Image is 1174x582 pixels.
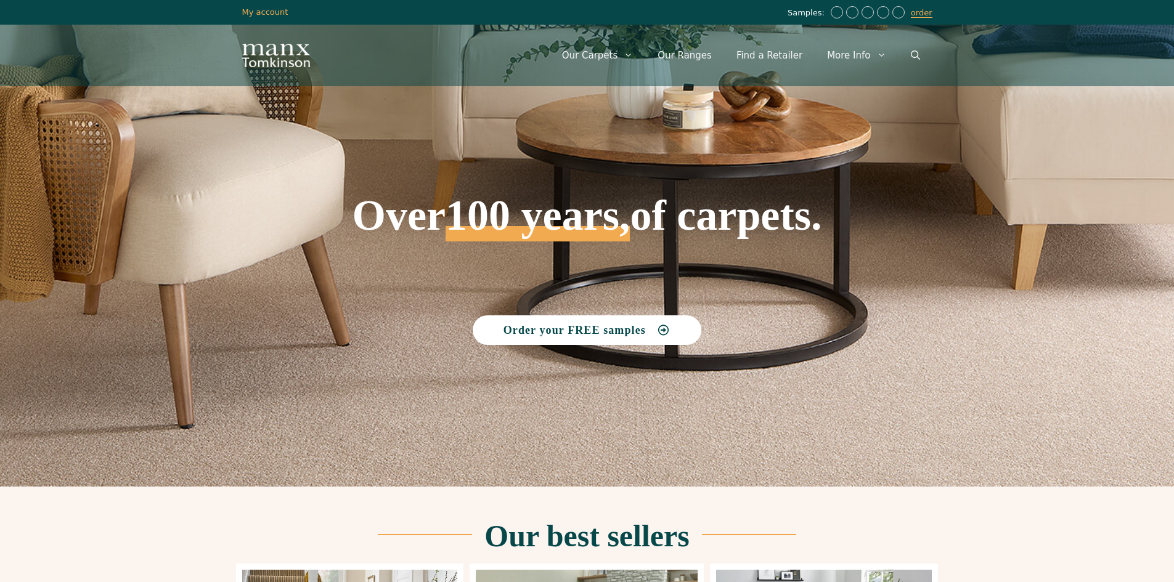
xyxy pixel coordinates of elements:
span: Order your FREE samples [503,325,646,336]
a: Our Ranges [645,37,724,74]
img: Manx Tomkinson [242,44,310,67]
a: My account [242,7,288,17]
a: More Info [815,37,898,74]
a: Our Carpets [550,37,646,74]
h2: Our best sellers [484,520,689,551]
a: Open Search Bar [899,37,932,74]
a: Find a Retailer [724,37,815,74]
a: Order your FREE samples [473,315,702,345]
nav: Primary [550,37,932,74]
h1: Over of carpets. [242,105,932,241]
span: 100 years, [446,204,630,241]
span: Samples: [788,8,828,18]
a: order [911,8,932,18]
